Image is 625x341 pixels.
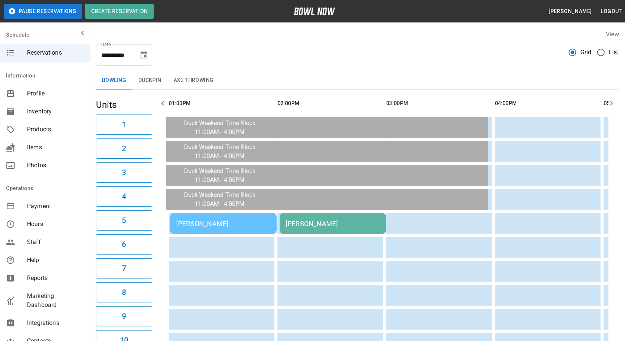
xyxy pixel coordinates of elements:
h6: 5 [122,214,126,226]
button: 5 [96,210,152,231]
span: Help [27,256,84,265]
button: [PERSON_NAME] [546,4,595,18]
button: 9 [96,306,152,326]
button: 3 [96,162,152,183]
span: Marketing Dashboard [27,292,84,310]
h6: 2 [122,143,126,155]
span: Payment [27,202,84,211]
span: Reservations [27,48,84,57]
span: Hours [27,220,84,229]
button: 7 [96,258,152,278]
img: logo [294,7,335,15]
span: List [609,48,619,57]
div: inventory tabs [96,71,619,89]
span: Reports [27,274,84,283]
button: 2 [96,138,152,159]
button: Pause Reservations [4,4,82,19]
h6: 6 [122,238,126,250]
span: Items [27,143,84,152]
button: Logout [598,4,625,18]
label: View [606,31,619,38]
button: 1 [96,115,152,135]
span: Grid [580,48,592,57]
span: Inventory [27,107,84,116]
h6: 8 [122,286,126,298]
h6: 3 [122,167,126,179]
button: Duckpin [132,71,168,89]
th: 02:00PM [277,93,383,114]
span: Staff [27,238,84,247]
h6: 1 [122,119,126,131]
h6: 7 [122,262,126,274]
button: 6 [96,234,152,255]
button: Choose date, selected date is Aug 24, 2025 [136,48,151,63]
span: Products [27,125,84,134]
button: Axe Throwing [168,71,220,89]
div: [PERSON_NAME] [286,220,380,228]
h6: 4 [122,191,126,203]
button: Bowling [96,71,132,89]
h5: Units [96,99,152,111]
button: 8 [96,282,152,302]
button: Create Reservation [85,4,154,19]
span: Profile [27,89,84,98]
span: Integrations [27,319,84,328]
th: 01:00PM [169,93,274,114]
div: [PERSON_NAME] [176,220,271,228]
h6: 9 [122,310,126,322]
button: 4 [96,186,152,207]
span: Photos [27,161,84,170]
